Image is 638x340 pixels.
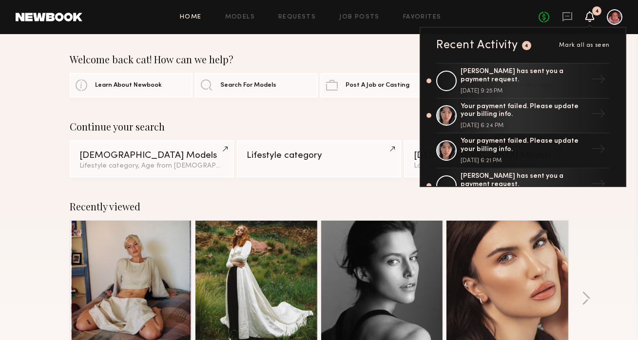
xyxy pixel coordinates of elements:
[225,14,255,20] a: Models
[70,73,193,97] a: Learn About Newbook
[247,151,391,160] div: Lifestyle category
[70,140,234,177] a: [DEMOGRAPHIC_DATA] ModelsLifestyle category, Age from [DEMOGRAPHIC_DATA].
[461,172,587,189] div: [PERSON_NAME] has sent you a payment request.
[587,173,610,198] div: →
[436,63,610,99] a: [PERSON_NAME] has sent you a payment request.[DATE] 9:25 PM→
[339,14,380,20] a: Job Posts
[559,42,610,48] span: Mark all as seen
[320,73,443,97] a: Post A Job or Casting
[346,82,409,89] span: Post A Job or Casting
[461,123,587,129] div: [DATE] 6:24 PM
[404,140,568,177] a: [DEMOGRAPHIC_DATA] ModelsLos Angeles, Brown hair&2other filters
[70,121,569,132] div: Continue your search
[436,99,610,134] a: Your payment failed. Please update your billing info.[DATE] 6:24 PM→
[595,9,599,14] div: 4
[587,103,610,128] div: →
[414,151,559,160] div: [DEMOGRAPHIC_DATA] Models
[95,82,162,89] span: Learn About Newbook
[414,163,559,170] div: Los Angeles, Brown hair
[220,82,276,89] span: Search For Models
[436,133,610,169] a: Your payment failed. Please update your billing info.[DATE] 6:21 PM→
[461,103,587,119] div: Your payment failed. Please update your billing info.
[237,140,401,177] a: Lifestyle category
[79,151,224,160] div: [DEMOGRAPHIC_DATA] Models
[461,158,587,164] div: [DATE] 6:21 PM
[70,201,569,212] div: Recently viewed
[195,73,318,97] a: Search For Models
[524,43,529,49] div: 4
[436,39,518,51] div: Recent Activity
[70,54,569,65] div: Welcome back cat! How can we help?
[436,169,610,204] a: [PERSON_NAME] has sent you a payment request.→
[461,88,587,94] div: [DATE] 9:25 PM
[403,14,442,20] a: Favorites
[461,137,587,154] div: Your payment failed. Please update your billing info.
[587,138,610,163] div: →
[180,14,202,20] a: Home
[461,68,587,84] div: [PERSON_NAME] has sent you a payment request.
[587,68,610,94] div: →
[79,163,224,170] div: Lifestyle category, Age from [DEMOGRAPHIC_DATA].
[278,14,316,20] a: Requests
